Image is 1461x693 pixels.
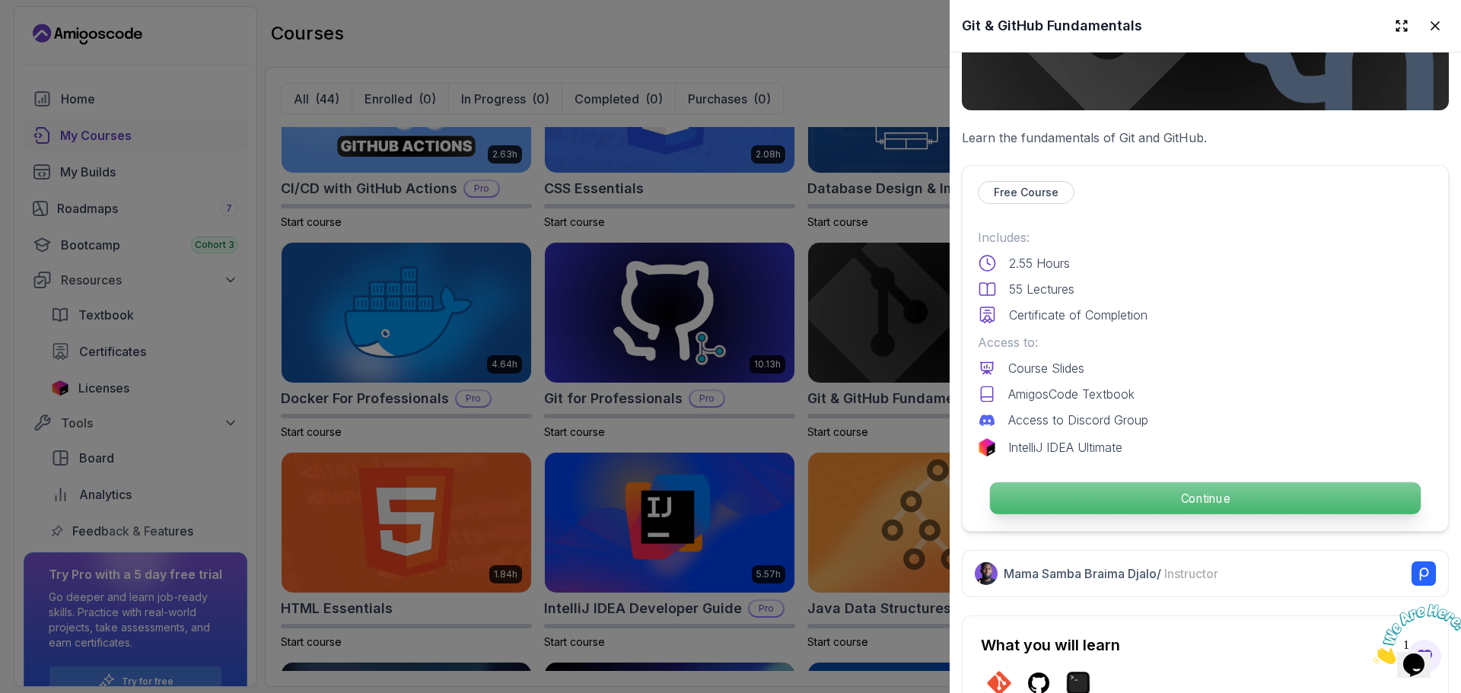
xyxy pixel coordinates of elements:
[1388,12,1415,40] button: Expand drawer
[978,228,1433,246] p: Includes:
[6,6,100,66] img: Chat attention grabber
[989,482,1421,515] button: Continue
[6,6,12,19] span: 1
[1008,438,1122,456] p: IntelliJ IDEA Ultimate
[1008,385,1135,403] p: AmigosCode Textbook
[1008,411,1148,429] p: Access to Discord Group
[962,129,1449,147] p: Learn the fundamentals of Git and GitHub.
[975,562,998,585] img: Nelson Djalo
[981,634,1430,656] h2: What you will learn
[994,185,1058,200] p: Free Course
[978,333,1433,351] p: Access to:
[978,438,996,456] img: jetbrains logo
[1009,254,1070,272] p: 2.55 Hours
[962,15,1142,37] h2: Git & GitHub Fundamentals
[1009,306,1147,324] p: Certificate of Completion
[1164,566,1218,581] span: Instructor
[1009,280,1074,298] p: 55 Lectures
[990,482,1421,514] p: Continue
[1004,564,1218,583] p: Mama Samba Braima Djalo /
[1008,359,1084,377] p: Course Slides
[1367,598,1461,670] iframe: chat widget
